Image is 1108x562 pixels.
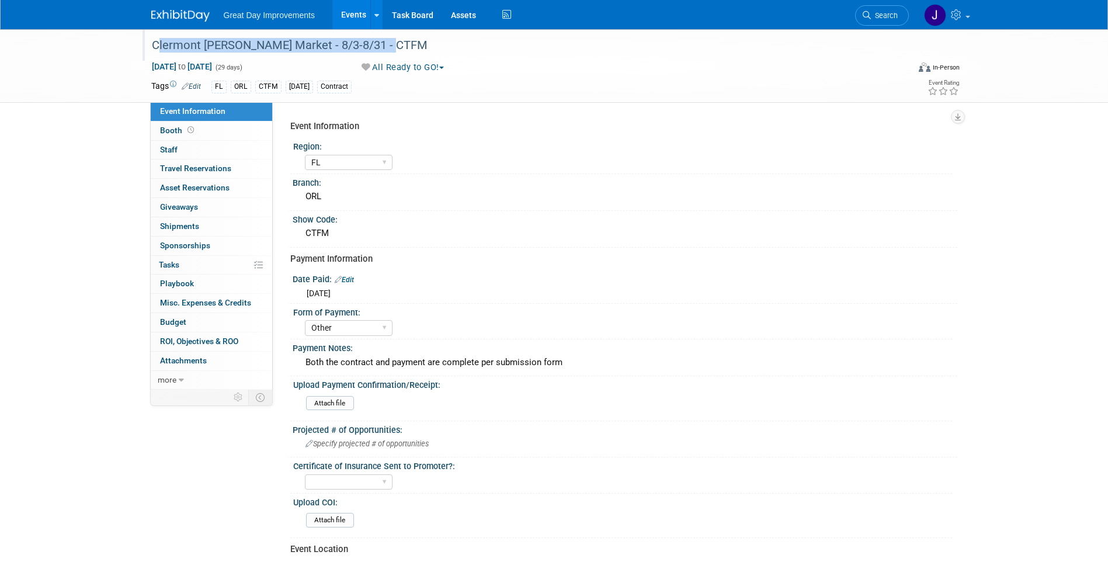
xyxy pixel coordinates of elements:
[151,179,272,197] a: Asset Reservations
[151,332,272,351] a: ROI, Objectives & ROO
[151,61,213,72] span: [DATE] [DATE]
[335,276,354,284] a: Edit
[160,202,198,211] span: Giveaways
[317,81,352,93] div: Contract
[293,421,957,436] div: Projected # of Opportunities:
[255,81,282,93] div: CTFM
[293,174,957,189] div: Branch:
[840,61,960,78] div: Event Format
[293,376,952,391] div: Upload Payment Confirmation/Receipt:
[293,304,952,318] div: Form of Payment:
[160,279,194,288] span: Playbook
[160,241,210,250] span: Sponsorships
[290,253,949,265] div: Payment Information
[871,11,898,20] span: Search
[293,339,957,354] div: Payment Notes:
[151,10,210,22] img: ExhibitDay
[290,120,949,133] div: Event Information
[224,11,315,20] span: Great Day Improvements
[357,61,449,74] button: All Ready to GO!
[160,317,186,327] span: Budget
[211,81,227,93] div: FL
[932,63,960,72] div: In-Person
[151,198,272,217] a: Giveaways
[151,122,272,140] a: Booth
[293,270,957,286] div: Date Paid:
[301,188,949,206] div: ORL
[182,82,201,91] a: Edit
[151,371,272,390] a: more
[293,494,952,508] div: Upload COI:
[305,439,429,448] span: Specify projected # of opportunities
[307,289,331,298] span: [DATE]
[176,62,187,71] span: to
[855,5,909,26] a: Search
[293,457,952,472] div: Certificate of Insurance Sent to Promoter?:
[160,356,207,365] span: Attachments
[151,237,272,255] a: Sponsorships
[293,211,957,226] div: Show Code:
[151,313,272,332] a: Budget
[151,275,272,293] a: Playbook
[160,183,230,192] span: Asset Reservations
[158,375,176,384] span: more
[151,141,272,159] a: Staff
[160,221,199,231] span: Shipments
[159,260,179,269] span: Tasks
[151,102,272,121] a: Event Information
[214,64,242,71] span: (29 days)
[160,336,238,346] span: ROI, Objectives & ROO
[160,164,231,173] span: Travel Reservations
[151,352,272,370] a: Attachments
[160,126,196,135] span: Booth
[151,80,201,93] td: Tags
[248,390,272,405] td: Toggle Event Tabs
[148,35,891,56] div: Clermont [PERSON_NAME] Market - 8/3-8/31 - CTFM
[286,81,313,93] div: [DATE]
[919,63,930,72] img: Format-Inperson.png
[290,543,949,556] div: Event Location
[151,159,272,178] a: Travel Reservations
[185,126,196,134] span: Booth not reserved yet
[928,80,959,86] div: Event Rating
[160,298,251,307] span: Misc. Expenses & Credits
[151,217,272,236] a: Shipments
[293,138,952,152] div: Region:
[160,145,178,154] span: Staff
[231,81,251,93] div: ORL
[301,224,949,242] div: CTFM
[151,294,272,313] a: Misc. Expenses & Credits
[160,106,225,116] span: Event Information
[301,353,949,372] div: Both the contract and payment are complete per submission form
[228,390,249,405] td: Personalize Event Tab Strip
[924,4,946,26] img: Jennifer Hockstra
[151,256,272,275] a: Tasks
